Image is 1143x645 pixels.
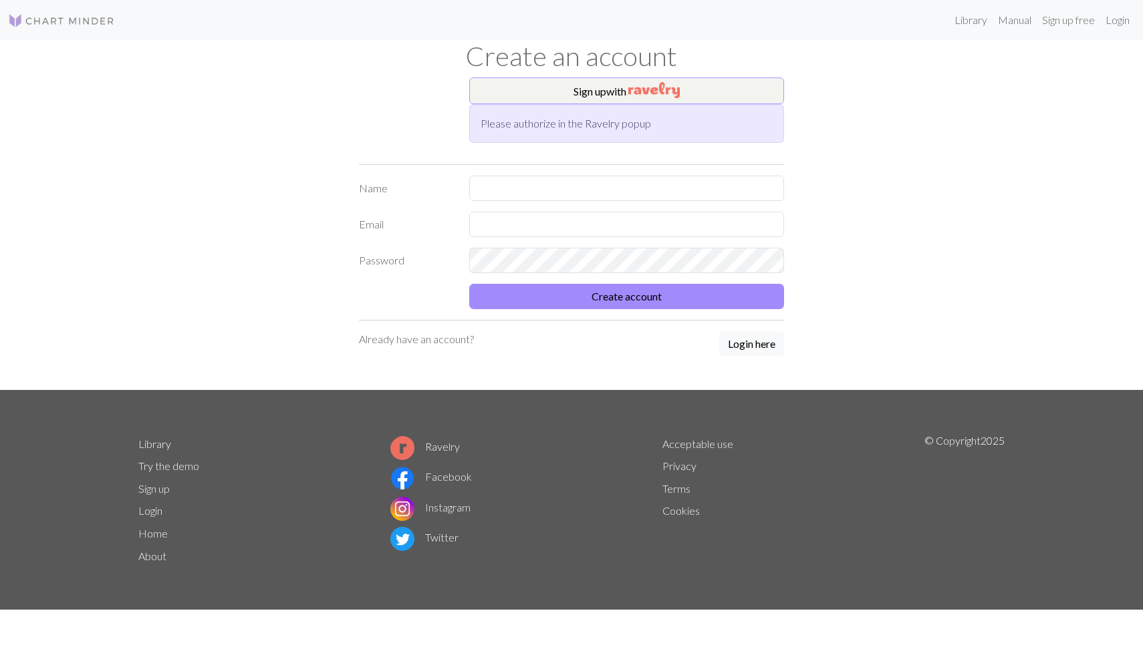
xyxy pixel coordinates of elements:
[390,501,471,513] a: Instagram
[138,504,162,517] a: Login
[662,504,700,517] a: Cookies
[138,527,168,540] a: Home
[390,466,414,490] img: Facebook logo
[949,7,993,33] a: Library
[390,440,460,453] a: Ravelry
[1100,7,1135,33] a: Login
[390,470,472,483] a: Facebook
[924,433,1005,568] p: © Copyright 2025
[390,497,414,521] img: Instagram logo
[351,176,461,201] label: Name
[138,550,166,562] a: About
[469,77,784,104] button: Sign upwith
[662,459,696,472] a: Privacy
[993,7,1037,33] a: Manual
[719,331,784,357] button: Login here
[138,437,171,450] a: Library
[138,459,199,472] a: Try the demo
[130,40,1013,72] h1: Create an account
[662,482,690,495] a: Terms
[8,13,115,29] img: Logo
[138,482,170,495] a: Sign up
[390,527,414,551] img: Twitter logo
[662,437,733,450] a: Acceptable use
[359,331,474,347] p: Already have an account?
[628,82,680,98] img: Ravelry
[469,104,784,143] div: Please authorize in the Ravelry popup
[469,284,784,309] button: Create account
[390,531,459,544] a: Twitter
[390,436,414,460] img: Ravelry logo
[351,248,461,273] label: Password
[719,331,784,358] a: Login here
[351,212,461,237] label: Email
[1037,7,1100,33] a: Sign up free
